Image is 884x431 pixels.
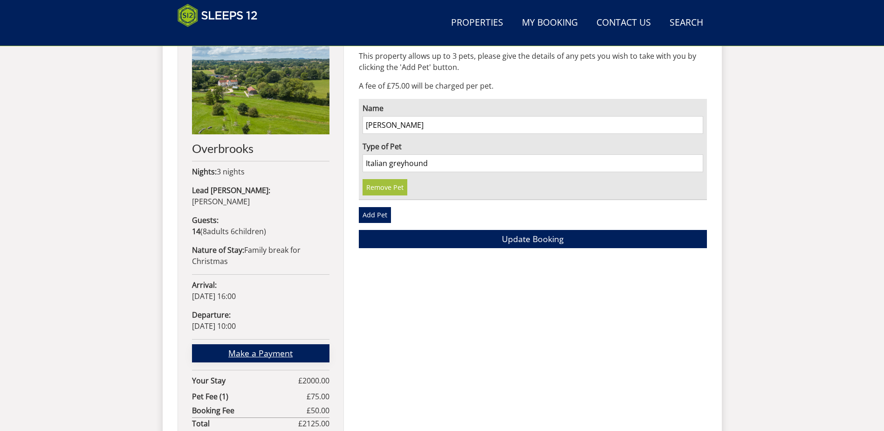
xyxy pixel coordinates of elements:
[173,33,271,41] iframe: Customer reviews powered by Trustpilot
[192,226,266,236] span: ( )
[298,418,329,429] span: £
[192,245,244,255] strong: Nature of Stay:
[192,375,298,386] strong: Your Stay
[307,405,329,416] span: £
[311,405,329,416] span: 50.00
[359,50,707,73] p: This property allows up to 3 pets, please give the details of any pets you wish to take with you ...
[363,116,703,134] input: E.g. Buddy
[518,13,582,34] a: My Booking
[192,166,329,177] p: 3 nights
[363,179,407,195] a: Remove Pet
[363,141,703,152] label: Type of Pet
[231,226,235,236] span: 6
[359,207,391,223] a: Add Pet
[192,142,329,155] h2: Overbrooks
[666,13,707,34] a: Search
[192,215,219,225] strong: Guests:
[192,226,200,236] strong: 14
[359,80,707,91] p: A fee of £75.00 will be charged per pet.
[192,279,329,302] p: [DATE] 16:00
[359,230,707,248] button: Update Booking
[192,196,250,207] span: [PERSON_NAME]
[225,226,229,236] span: s
[192,46,329,134] img: An image of 'Overbrooks'
[192,244,329,267] p: Family break for Christmas
[363,103,703,114] label: Name
[192,344,329,362] a: Make a Payment
[302,375,329,386] span: 2000.00
[192,405,307,416] strong: Booking Fee
[311,391,329,402] span: 75.00
[192,391,307,402] strong: Pet Fee (1)
[593,13,655,34] a: Contact Us
[307,391,329,402] span: £
[192,310,231,320] strong: Departure:
[302,418,329,429] span: 2125.00
[229,226,264,236] span: child
[192,46,329,155] a: Overbrooks
[447,13,507,34] a: Properties
[192,418,298,429] strong: Total
[192,280,217,290] strong: Arrival:
[203,226,229,236] span: adult
[363,154,703,172] input: E.g. Labrador
[203,226,207,236] span: 8
[192,185,270,195] strong: Lead [PERSON_NAME]:
[502,233,564,244] span: Update Booking
[252,226,264,236] span: ren
[298,375,329,386] span: £
[192,167,217,177] strong: Nights:
[178,4,258,27] img: Sleeps 12
[192,309,329,332] p: [DATE] 10:00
